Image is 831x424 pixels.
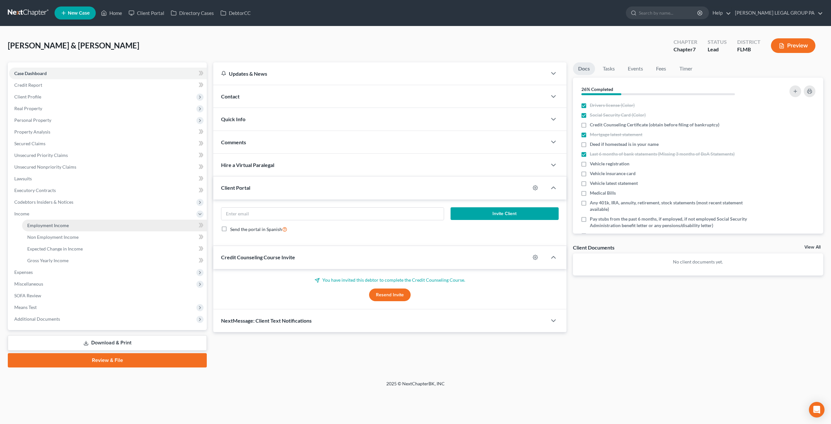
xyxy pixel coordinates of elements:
button: Resend Invite [369,289,411,302]
span: Send the portal in Spanish [230,226,282,232]
a: Unsecured Priority Claims [9,149,207,161]
a: Unsecured Nonpriority Claims [9,161,207,173]
span: Income [14,211,29,216]
span: Vehicle registration [590,161,629,167]
span: Last 6 months of bank statements (Missing 3 months of BoA Statements) [590,151,735,157]
span: Expenses [14,269,33,275]
span: Drivers license (Color) [590,102,635,109]
span: Non Employment Income [27,234,79,240]
span: Secured Claims [14,141,45,146]
a: View All [804,245,821,250]
span: Mortgage latest statement [590,131,642,138]
span: Vehicle latest statement [590,180,638,186]
div: District [737,38,761,46]
a: Executory Contracts [9,185,207,196]
a: Download & Print [8,335,207,351]
div: Client Documents [573,244,614,251]
span: 7 [693,46,696,52]
div: Lead [708,46,727,53]
a: Fees [651,62,672,75]
span: Credit Report [14,82,42,88]
span: Codebtors Insiders & Notices [14,199,73,205]
p: No client documents yet. [578,259,818,265]
span: Miscellaneous [14,281,43,287]
span: Personal Property [14,117,51,123]
a: Case Dashboard [9,68,207,79]
p: You have invited this debtor to complete the Credit Counseling Course. [221,277,559,283]
div: Open Intercom Messenger [809,402,825,418]
a: Review & File [8,353,207,367]
span: Any 401k, IRA, annuity, retirement, stock statements (most recent statement available) [590,199,755,212]
span: Deed if homestead is in your name [590,141,659,148]
a: Non Employment Income [22,231,207,243]
span: Medical Bills [590,190,616,196]
button: Invite Client [451,207,559,220]
div: Status [708,38,727,46]
span: New Case [68,11,90,16]
a: SOFA Review [9,290,207,302]
a: Home [98,7,125,19]
a: Events [623,62,648,75]
span: Profit & Loss Statements for prior 12 months [590,232,680,238]
a: DebtorCC [217,7,254,19]
span: Social Security Card (Color) [590,112,646,118]
span: Client Portal [221,185,250,191]
span: Means Test [14,304,37,310]
a: Timer [674,62,698,75]
a: [PERSON_NAME] LEGAL GROUP PA [732,7,823,19]
a: Secured Claims [9,138,207,149]
div: Chapter [674,38,697,46]
a: Tasks [598,62,620,75]
span: Employment Income [27,223,69,228]
a: Gross Yearly Income [22,255,207,266]
span: Quick Info [221,116,245,122]
span: Gross Yearly Income [27,258,68,263]
span: Credit Counseling Certificate (obtain before filing of bankruptcy) [590,122,719,128]
span: Real Property [14,106,42,111]
span: Property Analysis [14,129,50,135]
div: Chapter [674,46,697,53]
a: Directory Cases [167,7,217,19]
button: Preview [771,38,815,53]
span: Pay stubs from the past 6 months, if employed, if not employed Social Security Administration ben... [590,216,755,229]
span: Unsecured Nonpriority Claims [14,164,76,170]
a: Docs [573,62,595,75]
div: Updates & News [221,70,539,77]
a: Property Analysis [9,126,207,138]
a: Expected Change in Income [22,243,207,255]
span: Expected Change in Income [27,246,83,251]
input: Search by name... [639,7,698,19]
span: Vehicle insurance card [590,170,636,177]
span: Unsecured Priority Claims [14,152,68,158]
a: Lawsuits [9,173,207,185]
div: 2025 © NextChapterBK, INC [230,380,601,392]
a: Help [709,7,731,19]
span: Executory Contracts [14,187,56,193]
span: Client Profile [14,94,41,99]
span: SOFA Review [14,293,41,298]
span: NextMessage: Client Text Notifications [221,317,312,324]
span: Additional Documents [14,316,60,322]
strong: 26% Completed [581,86,613,92]
a: Client Portal [125,7,167,19]
div: FLMB [737,46,761,53]
span: [PERSON_NAME] & [PERSON_NAME] [8,41,139,50]
span: Case Dashboard [14,71,47,76]
span: Comments [221,139,246,145]
span: Lawsuits [14,176,32,181]
a: Credit Report [9,79,207,91]
span: Hire a Virtual Paralegal [221,162,274,168]
span: Contact [221,93,240,99]
input: Enter email [221,208,444,220]
span: Credit Counseling Course Invite [221,254,295,260]
a: Employment Income [22,220,207,231]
